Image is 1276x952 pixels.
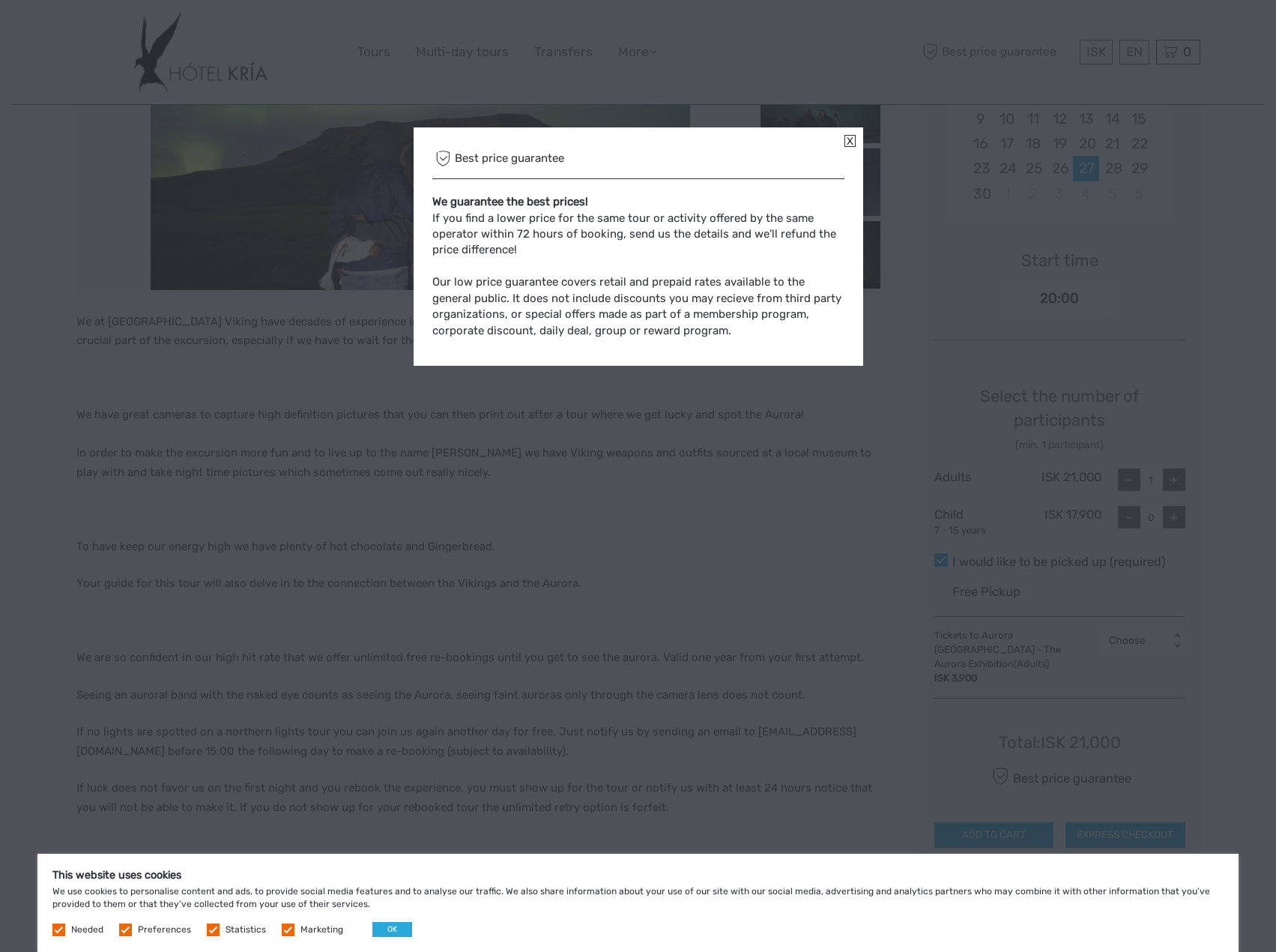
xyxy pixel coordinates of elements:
label: Marketing [300,924,343,936]
label: Preferences [138,924,191,936]
p: We're away right now. Please check back later! [21,26,169,38]
span: Best price guarantee [432,147,564,171]
label: Needed [71,924,103,936]
h5: This website uses cookies [52,869,1224,882]
div: If you find a lower price for the same tour or activity offered by the same operator within 72 ho... [432,179,844,354]
strong: We guarantee the best prices! [432,195,588,208]
button: Open LiveChat chat widget [172,23,190,41]
button: OK [372,922,412,937]
label: Statistics [226,924,266,936]
div: We use cookies to personalise content and ads, to provide social media features and to analyse ou... [37,854,1239,952]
